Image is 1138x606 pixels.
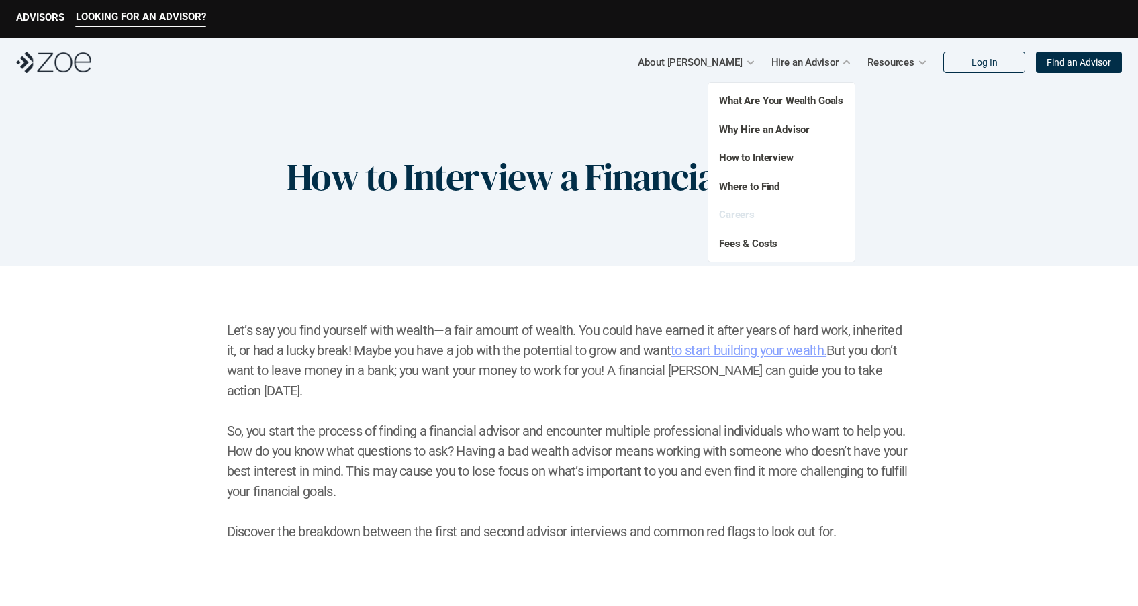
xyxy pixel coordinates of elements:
[287,154,851,199] h1: How to Interview a Financial Advisor
[16,11,64,23] p: ADVISORS
[1047,57,1111,68] p: Find an Advisor
[943,52,1025,73] a: Log In
[671,342,826,358] a: to start building your wealth.
[719,95,843,107] a: What Are Your Wealth Goals
[719,123,810,136] a: Why Hire an Advisor
[76,11,206,23] p: LOOKING FOR AN ADVISOR?
[227,320,912,542] h2: Let’s say you find yourself with wealth—a fair amount of wealth. You could have earned it after y...
[719,209,755,221] a: Careers
[867,52,914,72] p: Resources
[719,181,779,193] a: Where to Find
[719,152,794,164] a: How to Interview
[771,52,839,72] p: Hire an Advisor
[971,57,998,68] p: Log In
[638,52,742,72] p: About [PERSON_NAME]
[1036,52,1122,73] a: Find an Advisor
[719,238,777,250] a: Fees & Costs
